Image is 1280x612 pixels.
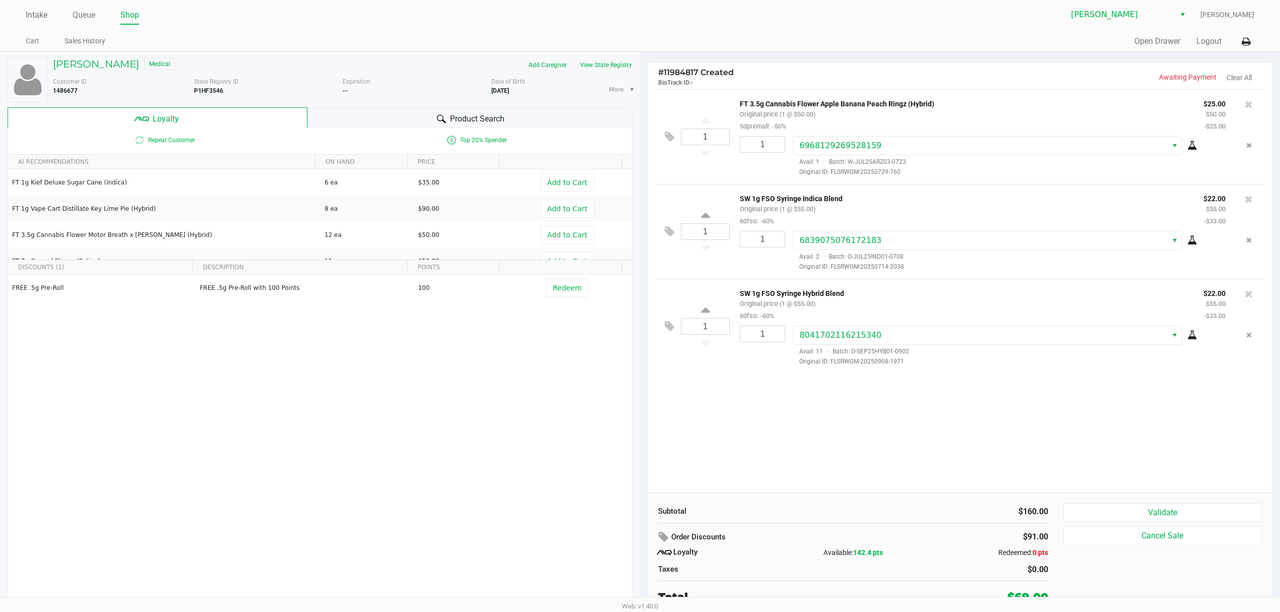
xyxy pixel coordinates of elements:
span: Original ID: FLSRWGM-20250714-2038 [793,262,1226,271]
span: · [819,253,829,260]
th: DISCOUNTS (1) [8,260,192,275]
button: Add to Cart [541,226,594,244]
span: $50.00 [418,258,439,265]
small: 60fso: [740,312,774,320]
button: Redeem [546,279,588,297]
inline-svg: Is a top 20% spender [445,134,458,146]
a: Cart [26,35,39,47]
button: Select [1167,231,1182,250]
button: Cancel Sale [1063,526,1262,545]
span: Expiration [343,78,370,85]
span: Avail: 2 Batch: O-JUL25IND01-0708 [793,253,904,260]
td: FT 1g Kief Deluxe Sugar Cane (Indica) [8,169,320,196]
span: Product Search [450,113,504,125]
span: 11984817 Created [658,68,734,77]
td: 100 [414,275,507,301]
span: Original ID: FLSRWGM-20250729-760 [793,167,1226,176]
button: Open Drawer [1134,35,1180,47]
button: Logout [1196,35,1222,47]
b: 1486677 [53,87,78,94]
td: 15 ea [320,248,414,274]
span: [PERSON_NAME] [1200,10,1254,20]
small: -$33.00 [1204,312,1226,320]
span: Add to Cart [547,205,588,213]
a: Shop [120,8,139,22]
p: $22.00 [1203,287,1226,297]
span: Add to Cart [547,257,588,265]
span: 8041702116215340 [799,330,881,340]
button: Remove the package from the orderLine [1242,136,1256,155]
span: · [819,158,829,165]
button: Add to Cart [541,252,594,270]
span: -60% [758,217,774,225]
p: $22.00 [1203,192,1226,203]
div: Available: [788,547,918,558]
td: FT 3.5g Cannabis Flower Motor Breath x [PERSON_NAME] (Hybrid) [8,222,320,248]
button: Validate [1063,503,1262,522]
small: -$33.00 [1204,217,1226,225]
h5: [PERSON_NAME] [53,58,139,70]
button: View State Registry [573,57,632,73]
span: BioTrack ID: [658,79,691,86]
span: $35.00 [418,179,439,186]
span: 6968129269528159 [799,141,881,150]
button: Add to Cart [541,173,594,192]
button: Remove the package from the orderLine [1242,231,1256,250]
li: More [605,81,636,98]
span: - [691,79,693,86]
p: $25.00 [1203,97,1226,108]
b: -- [343,87,348,94]
div: Total [658,589,908,605]
span: State Registry ID [194,78,238,85]
a: Queue [73,8,95,22]
button: Select [1175,6,1190,24]
span: Avail: 11 Batch: O-SEP25HYB01-0902 [793,348,909,355]
a: Intake [26,8,47,22]
td: FT 7g Ground Flower (Sativa) [8,248,320,274]
div: Redeemed: [918,547,1048,558]
td: 6 ea [320,169,414,196]
button: Select [1167,326,1182,344]
button: Select [1167,137,1182,155]
span: -50% [770,123,786,130]
small: 50premall: [740,123,786,130]
p: Awaiting Payment [960,72,1217,83]
inline-svg: Is repeat customer [134,134,146,146]
span: 6839075076172183 [799,235,881,245]
span: Add to Cart [547,178,588,187]
small: -$25.00 [1204,123,1226,130]
td: 8 ea [320,196,414,222]
span: More [609,85,624,94]
div: Loyalty [658,546,788,559]
small: 60fso: [740,217,774,225]
span: Medical [144,58,175,70]
span: -60% [758,312,774,320]
span: Repeat Customer [8,134,320,146]
span: Original ID: FLSRWGM-20250908-1971 [793,357,1226,366]
span: · [823,348,833,355]
div: $0.00 [861,564,1048,576]
small: $55.00 [1206,300,1226,308]
span: $50.00 [418,231,439,238]
td: FREE .5g Pre-Roll with 100 Points [195,275,413,301]
th: POINTS [407,260,499,275]
span: Loyalty [153,113,179,125]
button: Add to Cart [541,200,594,218]
div: Subtotal [658,506,846,517]
div: Data table [8,155,632,260]
b: P1HF3546 [194,87,223,94]
th: PRICE [407,155,499,169]
b: [DATE] [491,87,509,94]
p: SW 1g FSO Syringe Hybrid Blend [740,287,1188,297]
p: SW 1g FSO Syringe Indica Blend [740,192,1188,203]
span: # [658,68,664,77]
span: Redeem [553,284,582,292]
small: $55.00 [1206,205,1226,213]
div: Taxes [658,564,846,575]
div: $69.00 [1007,589,1048,605]
th: AI RECOMMENDATIONS [8,155,315,169]
div: Order Discounts [658,528,913,546]
span: 142.4 pts [853,548,883,557]
td: FT 1g Vape Cart Distillate Key Lime Pie (Hybrid) [8,196,320,222]
span: $90.00 [418,205,439,212]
